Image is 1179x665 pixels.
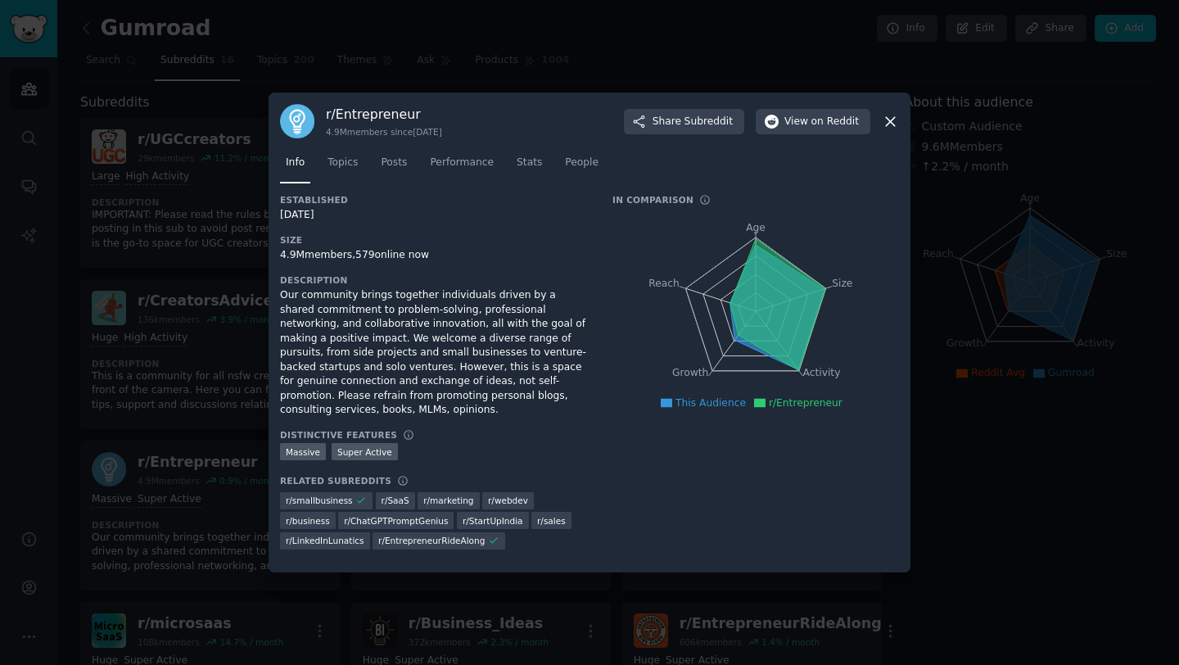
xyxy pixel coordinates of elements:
span: This Audience [675,397,746,409]
button: ShareSubreddit [624,109,744,135]
span: View [784,115,859,129]
div: 4.9M members, 579 online now [280,248,589,263]
span: r/ SaaS [382,495,409,506]
a: Posts [375,150,413,183]
span: Subreddit [684,115,733,129]
span: r/ StartUpIndia [463,515,523,527]
h3: In Comparison [612,194,693,206]
tspan: Activity [803,368,841,379]
div: 4.9M members since [DATE] [326,126,442,138]
span: r/ ChatGPTPromptGenius [344,515,448,527]
span: Topics [327,156,358,170]
span: r/ LinkedInLunatics [286,535,364,546]
span: Share [653,115,733,129]
span: Performance [430,156,494,170]
h3: Distinctive Features [280,429,397,441]
span: r/ sales [537,515,566,527]
a: Info [280,150,310,183]
span: r/ smallbusiness [286,495,353,506]
div: Super Active [332,443,398,460]
div: Our community brings together individuals driven by a shared commitment to problem-solving, profe... [280,288,589,418]
span: Stats [517,156,542,170]
span: Info [286,156,305,170]
a: People [559,150,604,183]
tspan: Size [832,278,852,289]
span: r/ business [286,515,330,527]
tspan: Age [746,222,766,233]
span: on Reddit [811,115,859,129]
h3: Established [280,194,589,206]
h3: Related Subreddits [280,475,391,486]
button: Viewon Reddit [756,109,870,135]
div: Massive [280,443,326,460]
h3: r/ Entrepreneur [326,106,442,123]
h3: Size [280,234,589,246]
span: r/ marketing [423,495,473,506]
a: Stats [511,150,548,183]
img: Entrepreneur [280,104,314,138]
span: r/ EntrepreneurRideAlong [378,535,485,546]
span: Posts [381,156,407,170]
span: People [565,156,599,170]
h3: Description [280,274,589,286]
tspan: Reach [648,278,680,289]
div: [DATE] [280,208,589,223]
tspan: Growth [672,368,708,379]
span: r/ webdev [488,495,528,506]
span: r/Entrepreneur [769,397,842,409]
a: Topics [322,150,364,183]
a: Performance [424,150,499,183]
